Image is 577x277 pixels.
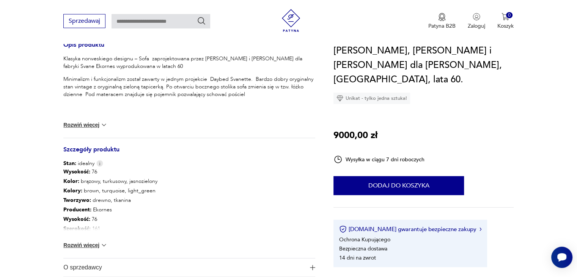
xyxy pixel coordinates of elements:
[63,196,157,205] p: drewno, tkanina
[63,186,157,196] p: brown, turquoise, light_green
[497,22,514,30] p: Koszyk
[280,9,302,32] img: Patyna - sklep z meblami i dekoracjami vintage
[63,177,157,186] p: brązowy, turkusowy, jasnozielony
[63,147,315,160] h3: Szczegóły produktu
[339,225,481,233] button: [DOMAIN_NAME] gwarantuje bezpieczne zakupy
[63,205,157,215] p: Ekornes
[63,215,157,224] p: 76
[502,13,509,20] img: Ikona koszyka
[100,121,108,129] img: chevron down
[428,22,456,30] p: Patyna B2B
[63,197,91,204] b: Tworzywo :
[100,241,108,249] img: chevron down
[63,241,107,249] button: Rozwiń więcej
[63,160,76,167] b: Stan:
[497,13,514,30] button: 0Koszyk
[197,16,206,25] button: Szukaj
[339,254,376,261] li: 14 dni na zwrot
[63,178,79,185] b: Kolor:
[333,155,424,164] div: Wysyłka w ciągu 7 dni roboczych
[339,225,347,233] img: Ikona certyfikatu
[63,225,91,232] b: Szerokość :
[551,247,572,268] iframe: Smartsupp widget button
[63,121,107,129] button: Rozwiń więcej
[438,13,446,21] img: Ikona medalu
[63,258,315,277] button: Ikona plusaO sprzedawcy
[428,13,456,30] a: Ikona medaluPatyna B2B
[506,12,513,19] div: 0
[63,167,157,177] p: 76
[428,13,456,30] button: Patyna B2B
[63,187,82,194] b: Kolory :
[96,160,103,167] img: Info icon
[63,42,315,55] h3: Opis produktu
[480,227,482,231] img: Ikona strzałki w prawo
[473,13,480,20] img: Ikonka użytkownika
[63,160,94,167] span: idealny
[63,19,105,24] a: Sprzedawaj
[468,22,485,30] p: Zaloguj
[63,206,91,213] b: Producent :
[333,44,514,87] h1: [PERSON_NAME], [PERSON_NAME] i [PERSON_NAME] dla [PERSON_NAME], [GEOGRAPHIC_DATA], lata 60.
[63,168,90,175] b: Wysokość :
[63,216,90,223] b: Wysokość :
[63,76,315,98] p: Minimalizm i funkcjonalizm został zawarty w jednym projekcie Daybed Svanette. Bardzo dobry orygin...
[63,55,315,70] p: Klasyka norweskiego designu – Sofa zaprojektowana przez [PERSON_NAME] i [PERSON_NAME] dla fabryki...
[63,258,305,277] span: O sprzedawcy
[333,128,377,143] p: 9000,00 zł
[333,176,464,195] button: Dodaj do koszyka
[63,224,157,234] p: 161
[336,95,343,102] img: Ikona diamentu
[339,236,390,243] li: Ochrona Kupującego
[339,245,387,252] li: Bezpieczna dostawa
[468,13,485,30] button: Zaloguj
[63,14,105,28] button: Sprzedawaj
[310,265,315,270] img: Ikona plusa
[333,93,410,104] div: Unikat - tylko jedna sztuka!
